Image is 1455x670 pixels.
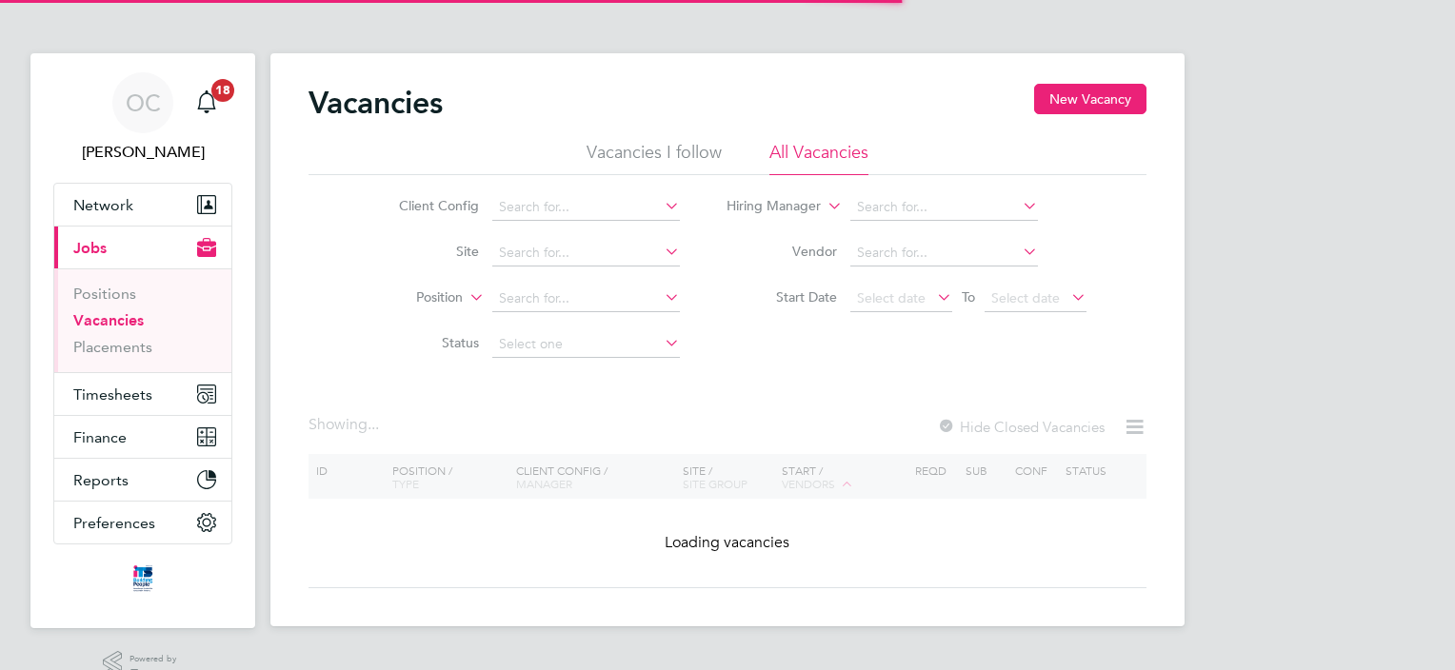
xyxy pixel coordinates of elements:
input: Search for... [492,286,680,312]
button: New Vacancy [1034,84,1146,114]
label: Hiring Manager [711,197,821,216]
span: Reports [73,471,129,489]
input: Search for... [492,240,680,266]
label: Position [353,288,463,307]
a: 18 [188,72,226,133]
label: Start Date [727,288,837,305]
li: All Vacancies [769,141,868,175]
label: Site [369,243,479,260]
h2: Vacancies [309,84,443,122]
span: Timesheets [73,385,152,404]
img: itsconstruction-logo-retina.png [130,563,156,594]
span: Powered by [130,651,183,667]
label: Status [369,334,479,351]
span: Oliver Curril [53,141,232,164]
span: Select date [857,289,926,306]
li: Vacancies I follow [587,141,722,175]
div: Showing [309,415,383,435]
button: Timesheets [54,373,231,415]
span: Select date [991,289,1060,306]
span: Finance [73,428,127,446]
button: Network [54,184,231,226]
span: 18 [211,79,234,102]
input: Select one [492,331,680,358]
span: Network [73,196,133,214]
div: Jobs [54,268,231,372]
a: Placements [73,338,152,356]
button: Preferences [54,502,231,543]
label: Vendor [727,243,837,260]
span: Preferences [73,514,155,532]
a: OC[PERSON_NAME] [53,72,232,164]
a: Vacancies [73,311,144,329]
nav: Main navigation [30,53,255,628]
span: Jobs [73,239,107,257]
span: To [956,285,981,309]
button: Finance [54,416,231,458]
input: Search for... [850,194,1038,221]
button: Jobs [54,227,231,268]
a: Positions [73,285,136,303]
span: ... [368,415,379,434]
input: Search for... [850,240,1038,266]
span: OC [126,90,161,115]
label: Client Config [369,197,479,214]
a: Go to home page [53,563,232,594]
button: Reports [54,459,231,501]
label: Hide Closed Vacancies [937,418,1105,436]
input: Search for... [492,194,680,221]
